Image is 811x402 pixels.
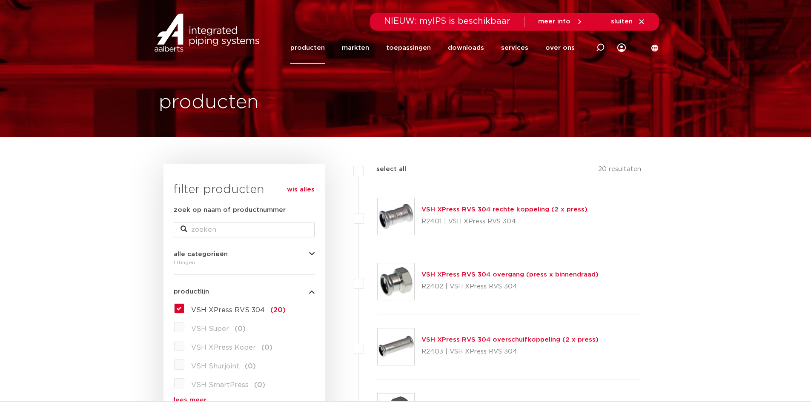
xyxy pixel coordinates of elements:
[386,31,431,64] a: toepassingen
[191,382,249,388] span: VSH SmartPress
[270,307,286,314] span: (20)
[235,325,246,332] span: (0)
[611,18,645,26] a: sluiten
[378,328,414,365] img: Thumbnail for VSH XPress RVS 304 overschuifkoppeling (2 x press)
[174,205,286,215] label: zoek op naam of productnummer
[261,344,272,351] span: (0)
[342,31,369,64] a: markten
[174,288,209,295] span: productlijn
[384,17,510,26] span: NIEUW: myIPS is beschikbaar
[448,31,484,64] a: downloads
[421,215,587,228] p: R2401 | VSH XPress RVS 304
[378,263,414,300] img: Thumbnail for VSH XPress RVS 304 overgang (press x binnendraad)
[421,271,599,278] a: VSH XPress RVS 304 overgang (press x binnendraad)
[254,382,265,388] span: (0)
[191,307,265,314] span: VSH XPress RVS 304
[538,18,570,25] span: meer info
[174,181,315,198] h3: filter producten
[174,222,315,237] input: zoeken
[174,251,228,257] span: alle categorieën
[174,288,315,295] button: productlijn
[191,325,229,332] span: VSH Super
[598,164,641,177] p: 20 resultaten
[421,280,599,294] p: R2402 | VSH XPress RVS 304
[191,344,256,351] span: VSH XPress Koper
[421,336,599,343] a: VSH XPress RVS 304 overschuifkoppeling (2 x press)
[421,345,599,359] p: R2403 | VSH XPress RVS 304
[290,31,575,64] nav: Menu
[290,31,325,64] a: producten
[159,89,259,116] h1: producten
[287,185,315,195] a: wis alles
[378,198,414,235] img: Thumbnail for VSH XPress RVS 304 rechte koppeling (2 x press)
[421,206,587,213] a: VSH XPress RVS 304 rechte koppeling (2 x press)
[191,363,239,370] span: VSH Shurjoint
[611,18,633,25] span: sluiten
[245,363,256,370] span: (0)
[545,31,575,64] a: over ons
[501,31,528,64] a: services
[174,257,315,268] div: fittingen
[364,164,406,174] label: select all
[538,18,583,26] a: meer info
[174,251,315,257] button: alle categorieën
